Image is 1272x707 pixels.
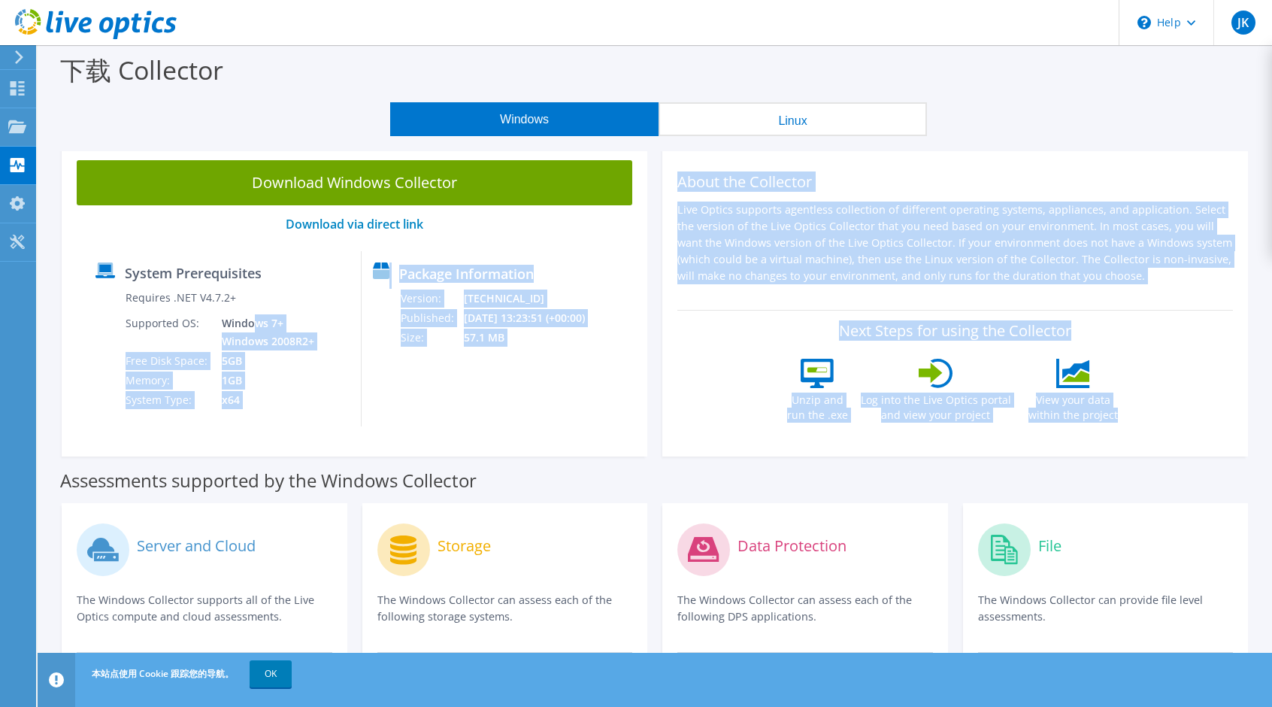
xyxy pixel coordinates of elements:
td: [TECHNICAL_ID] [463,289,604,308]
td: System Type: [125,390,210,410]
td: Published: [400,308,463,328]
label: Server and Cloud [137,539,256,554]
td: Windows 7+ Windows 2008R2+ [210,314,317,351]
label: 下载 Collector [60,53,223,87]
td: 5GB [210,351,317,371]
label: Log into the Live Optics portal and view your project [860,388,1012,423]
label: Requires .NET V4.7.2+ [126,290,236,305]
label: Data Protection [737,539,846,554]
label: View your data within the project [1019,388,1128,423]
td: Size: [400,328,463,347]
td: Memory: [125,371,210,390]
td: [DATE] 13:23:51 (+00:00) [463,308,604,328]
label: Next Steps for using the Collector [839,322,1071,340]
td: 57.1 MB [463,328,604,347]
button: Linux [659,102,927,136]
label: Unzip and run the .exe [783,388,853,423]
td: 1GB [210,371,317,390]
button: Windows [390,102,659,136]
label: System Prerequisites [125,266,262,281]
label: Storage [438,539,491,554]
label: File [1038,539,1062,554]
td: Version: [400,289,463,308]
p: The Windows Collector can provide file level assessments. [978,592,1234,625]
h2: About the Collector [677,173,1233,191]
td: Free Disk Space: [125,351,210,371]
svg: \n [1137,16,1151,29]
td: x64 [210,390,317,410]
a: Download Windows Collector [77,160,632,205]
span: 本站点使用 Cookie 跟踪您的导航。 [92,667,234,680]
p: Live Optics supports agentless collection of different operating systems, appliances, and applica... [677,202,1233,284]
span: JK [1231,11,1255,35]
label: Package Information [399,266,534,281]
a: Download via direct link [286,216,423,232]
td: Supported OS: [125,314,210,351]
a: OK [250,660,292,687]
p: The Windows Collector can assess each of the following storage systems. [377,592,633,625]
p: The Windows Collector supports all of the Live Optics compute and cloud assessments. [77,592,332,625]
p: The Windows Collector can assess each of the following DPS applications. [677,592,933,625]
label: Assessments supported by the Windows Collector [60,473,477,488]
